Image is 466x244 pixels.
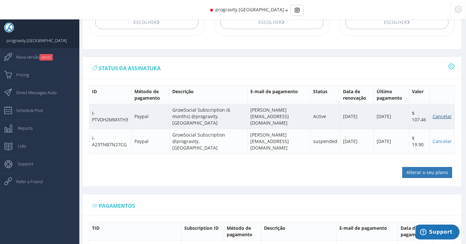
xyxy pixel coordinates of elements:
td: [DATE] [340,104,374,129]
th: ID [89,85,132,104]
th: Método de pagamento [132,85,169,104]
td: $ 107.46 [409,104,430,129]
th: E-mail de pagamento [336,222,398,240]
th: Último pagamento [374,85,409,104]
td: GrowSocial Subscription (6 months) @progravity.[GEOGRAPHIC_DATA] [169,104,247,129]
th: Valor [409,85,430,104]
td: Paypal [132,104,169,129]
th: Descrição [169,85,247,104]
span: Schedule Post [10,102,43,118]
a: Cancelar [433,113,452,119]
a: Cancelar [433,138,452,144]
td: I-PTVDH2MMXTH3 [89,104,132,129]
small: NOVO [40,54,53,61]
iframe: Opens a widget where you can find more information [415,225,460,241]
td: [PERSON_NAME][EMAIL_ADDRESS][DOMAIN_NAME] [247,129,310,154]
th: E-mail de pagamento [247,85,310,104]
img: Instagram_simple_icon.svg [295,8,300,13]
img: User Image [4,23,14,32]
span: Reports [11,120,33,136]
span: Pricing [10,67,29,83]
span: Pagamentos [99,202,135,209]
button: Escolher [220,16,324,29]
td: [DATE] [374,104,409,129]
td: suspended [310,129,340,154]
span: Refer a Friend [10,173,43,190]
td: GrowSocial Subscription @progravity.[GEOGRAPHIC_DATA] [169,129,247,154]
td: [DATE] [374,129,409,154]
th: Data de pagamento [398,222,433,240]
th: Data de renovação [340,85,374,104]
button: Escolher [345,16,449,29]
div: Basic example [290,5,304,16]
th: Método de pagamento [224,222,261,240]
td: [PERSON_NAME][EMAIL_ADDRESS][DOMAIN_NAME] [247,104,310,129]
td: Active [310,104,340,129]
span: progravity.[GEOGRAPHIC_DATA] [215,6,284,13]
th: Descrição [261,222,336,240]
td: I-A23TNB7N27CG [89,129,132,154]
span: Support [11,156,33,172]
th: Valor [433,222,454,240]
th: Status [310,85,340,104]
th: TID [89,222,182,240]
td: [DATE] [340,129,374,154]
span: Nova versão [10,49,53,65]
button: Escolher [95,16,199,29]
span: Direct Messages Auto [10,84,57,101]
td: Paypal [132,129,169,154]
th: Subscription ID [182,222,224,240]
input: Alterar o seu plano [402,167,452,178]
span: status da assinatura [99,65,161,72]
td: $ 19.90 [409,129,430,154]
span: Lists [11,138,26,154]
